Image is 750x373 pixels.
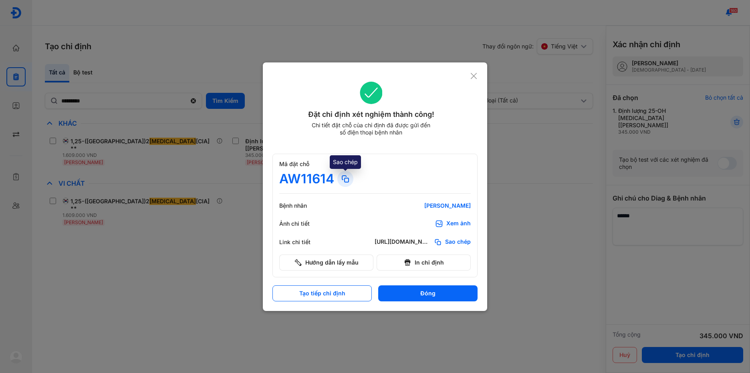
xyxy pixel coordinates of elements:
[279,171,334,187] div: AW11614
[377,255,471,271] button: In chỉ định
[279,160,471,168] div: Mã đặt chỗ
[279,255,373,271] button: Hướng dẫn lấy mẫu
[445,238,471,246] span: Sao chép
[308,122,434,136] div: Chi tiết đặt chỗ của chỉ định đã được gửi đến số điện thoại bệnh nhân
[272,285,372,301] button: Tạo tiếp chỉ định
[446,220,471,228] div: Xem ảnh
[272,109,470,120] div: Đặt chỉ định xét nghiệm thành công!
[279,220,327,227] div: Ảnh chi tiết
[279,239,327,246] div: Link chi tiết
[378,285,478,301] button: Đóng
[375,202,471,209] div: [PERSON_NAME]
[279,202,327,209] div: Bệnh nhân
[375,238,431,246] div: [URL][DOMAIN_NAME]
